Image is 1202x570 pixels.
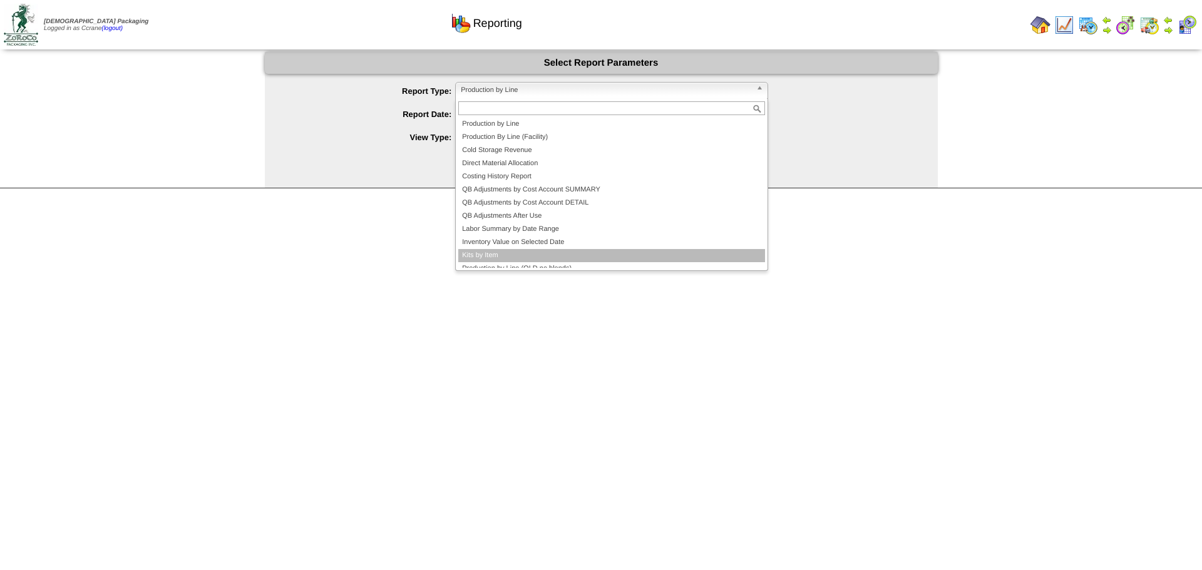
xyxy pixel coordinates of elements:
[290,133,456,142] label: View Type:
[265,52,938,74] div: Select Report Parameters
[451,13,471,33] img: graph.gif
[1078,15,1098,35] img: calendarprod.gif
[44,18,148,32] span: Logged in as Ccrane
[458,249,765,262] li: Kits by Item
[101,25,123,32] a: (logout)
[1177,15,1197,35] img: calendarcustomer.gif
[1102,25,1112,35] img: arrowright.gif
[458,223,765,236] li: Labor Summary by Date Range
[458,118,765,131] li: Production by Line
[461,83,751,98] span: Production by Line
[473,17,522,30] span: Reporting
[44,18,148,25] span: [DEMOGRAPHIC_DATA] Packaging
[1163,15,1173,25] img: arrowleft.gif
[4,4,38,46] img: zoroco-logo-small.webp
[458,170,765,183] li: Costing History Report
[1054,15,1074,35] img: line_graph.gif
[1139,15,1159,35] img: calendarinout.gif
[290,86,456,96] label: Report Type:
[458,210,765,223] li: QB Adjustments After Use
[458,262,765,275] li: Production by Line (OLD no blends)
[458,196,765,210] li: QB Adjustments by Cost Account DETAIL
[458,157,765,170] li: Direct Material Allocation
[1116,15,1136,35] img: calendarblend.gif
[1030,15,1050,35] img: home.gif
[1163,25,1173,35] img: arrowright.gif
[458,236,765,249] li: Inventory Value on Selected Date
[458,131,765,144] li: Production By Line (Facility)
[458,144,765,157] li: Cold Storage Revenue
[458,183,765,196] li: QB Adjustments by Cost Account SUMMARY
[1102,15,1112,25] img: arrowleft.gif
[290,109,456,119] label: Report Date:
